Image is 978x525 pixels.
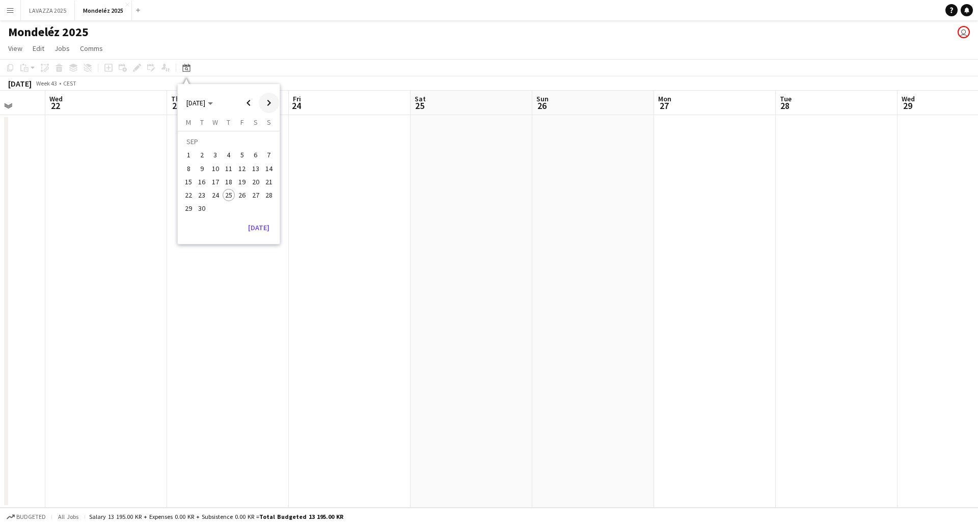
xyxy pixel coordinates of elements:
button: 29-09-2025 [182,202,195,215]
span: Wed [49,94,63,103]
span: 28 [263,189,275,201]
button: 14-09-2025 [262,162,276,175]
span: 21 [263,176,275,188]
span: 12 [236,162,248,175]
span: 26 [535,100,549,112]
a: Jobs [50,42,74,55]
span: 22 [182,189,195,201]
span: 26 [236,189,248,201]
button: Previous month [238,93,259,113]
span: 29 [900,100,915,112]
span: 13 [250,162,262,175]
span: Wed [902,94,915,103]
span: F [240,118,244,127]
td: SEP [182,135,276,148]
span: Mon [658,94,671,103]
button: 06-09-2025 [249,148,262,161]
span: S [267,118,271,127]
button: 11-09-2025 [222,162,235,175]
button: 27-09-2025 [249,188,262,202]
div: Salary 13 195.00 KR + Expenses 0.00 KR + Subsistence 0.00 KR = [89,513,343,520]
a: Comms [76,42,107,55]
span: 3 [209,149,222,161]
button: [DATE] [244,219,274,236]
span: 30 [196,203,208,215]
div: CEST [63,79,76,87]
button: 23-09-2025 [195,188,208,202]
button: Mondeléz 2025 [75,1,132,20]
span: Sun [536,94,549,103]
span: Sat [415,94,426,103]
button: 26-09-2025 [235,188,249,202]
button: 03-09-2025 [209,148,222,161]
button: 10-09-2025 [209,162,222,175]
button: 24-09-2025 [209,188,222,202]
span: 29 [182,203,195,215]
span: T [200,118,204,127]
span: T [227,118,230,127]
button: 07-09-2025 [262,148,276,161]
button: 28-09-2025 [262,188,276,202]
span: W [212,118,218,127]
button: Choose month and year [182,94,217,112]
span: 18 [223,176,235,188]
button: 04-09-2025 [222,148,235,161]
span: Jobs [55,44,70,53]
span: 27 [657,100,671,112]
span: 25 [223,189,235,201]
span: 16 [196,176,208,188]
button: 15-09-2025 [182,175,195,188]
span: View [8,44,22,53]
span: 25 [413,100,426,112]
button: Budgeted [5,511,47,522]
button: 17-09-2025 [209,175,222,188]
span: 10 [209,162,222,175]
div: [DATE] [8,78,32,89]
span: 8 [182,162,195,175]
h1: Mondeléz 2025 [8,24,89,40]
span: 11 [223,162,235,175]
a: View [4,42,26,55]
button: 13-09-2025 [249,162,262,175]
span: 27 [250,189,262,201]
button: 19-09-2025 [235,175,249,188]
span: 1 [182,149,195,161]
button: 02-09-2025 [195,148,208,161]
button: 21-09-2025 [262,175,276,188]
span: Week 43 [34,79,59,87]
a: Edit [29,42,48,55]
span: All jobs [56,513,80,520]
span: 9 [196,162,208,175]
button: 05-09-2025 [235,148,249,161]
button: 25-09-2025 [222,188,235,202]
span: 5 [236,149,248,161]
span: S [254,118,258,127]
span: 7 [263,149,275,161]
span: 23 [196,189,208,201]
span: 24 [209,189,222,201]
span: Fri [293,94,301,103]
span: 15 [182,176,195,188]
button: Next month [259,93,279,113]
button: 01-09-2025 [182,148,195,161]
span: 24 [291,100,301,112]
span: 14 [263,162,275,175]
app-user-avatar: Sarah Nielsen [958,26,970,38]
span: Thu [171,94,184,103]
span: Total Budgeted 13 195.00 KR [259,513,343,520]
button: 22-09-2025 [182,188,195,202]
button: LAVAZZA 2025 [21,1,75,20]
span: M [186,118,191,127]
button: 20-09-2025 [249,175,262,188]
button: 30-09-2025 [195,202,208,215]
button: 08-09-2025 [182,162,195,175]
span: 22 [48,100,63,112]
span: Comms [80,44,103,53]
span: 19 [236,176,248,188]
button: 12-09-2025 [235,162,249,175]
span: 17 [209,176,222,188]
span: 4 [223,149,235,161]
span: 2 [196,149,208,161]
span: Tue [780,94,792,103]
span: [DATE] [186,98,205,107]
